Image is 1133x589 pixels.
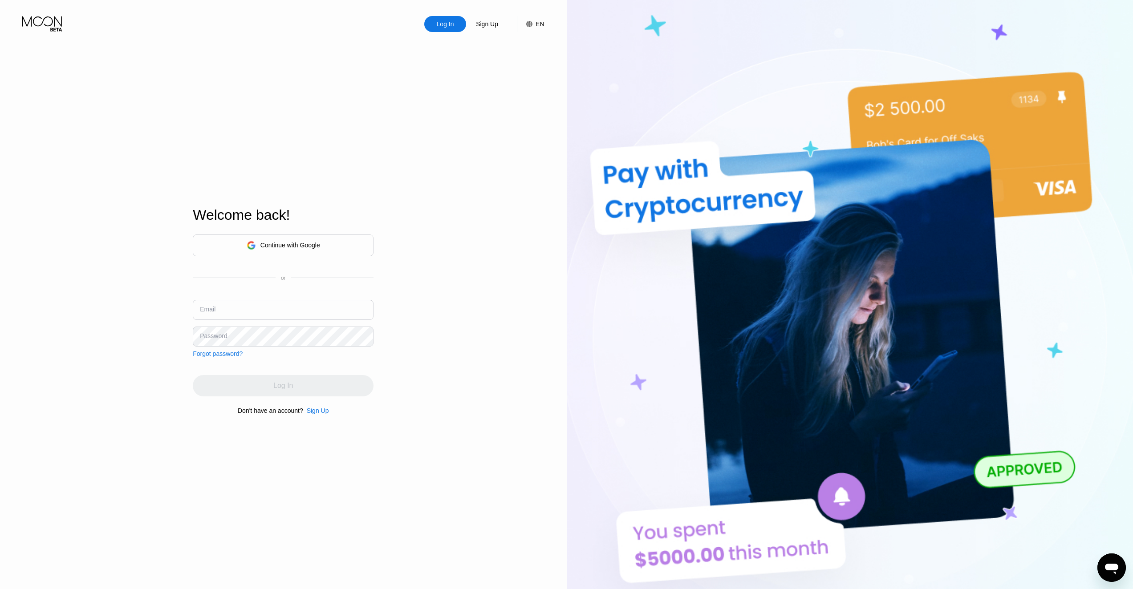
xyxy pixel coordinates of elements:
div: Sign Up [307,407,329,414]
div: Forgot password? [193,350,243,357]
div: Continue with Google [260,242,320,249]
iframe: Кнопка запуска окна обмена сообщениями [1097,553,1126,582]
div: or [281,275,286,281]
div: Don't have an account? [238,407,303,414]
div: Sign Up [303,407,329,414]
div: Continue with Google [193,234,374,256]
div: Sign Up [466,16,508,32]
div: Email [200,306,215,313]
div: Password [200,332,227,339]
div: EN [536,20,544,28]
div: Sign Up [475,20,499,28]
div: Log In [424,16,466,32]
div: Welcome back! [193,207,374,223]
div: EN [517,16,544,32]
div: Log In [436,20,455,28]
